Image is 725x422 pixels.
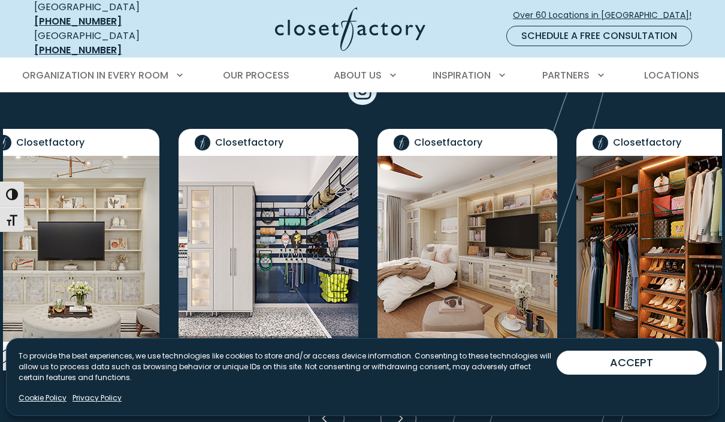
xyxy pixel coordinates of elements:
[513,9,701,22] span: Over 60 Locations in [GEOGRAPHIC_DATA]!
[557,351,706,375] button: ACCEPT
[223,68,289,82] span: Our Process
[334,68,382,82] span: About Us
[506,26,692,46] a: Schedule a Free Consultation
[433,68,491,82] span: Inspiration
[19,393,67,403] a: Cookie Policy
[14,59,711,92] nav: Primary Menu
[275,7,425,51] img: Closet Factory Logo
[377,156,557,342] img: Custom bedroom wall unit with built-in shelving, soft lighting, and a mounted TV, designed in lig...
[22,68,168,82] span: Organization in Every Room
[16,135,84,150] span: Closetfactory
[512,5,702,26] a: Over 60 Locations in [GEOGRAPHIC_DATA]!
[348,83,377,97] a: Instagram
[644,68,699,82] span: Locations
[34,29,181,58] div: [GEOGRAPHIC_DATA]
[72,393,122,403] a: Privacy Policy
[215,135,283,150] span: Closetfactory
[34,43,122,57] a: [PHONE_NUMBER]
[34,14,122,28] a: [PHONE_NUMBER]
[613,135,681,150] span: Closetfactory
[414,135,482,150] span: Closetfactory
[19,351,557,383] p: To provide the best experiences, we use technologies like cookies to store and/or access device i...
[179,156,358,342] img: Modern garage storage system with sleek white cabinets and a navy blue slatwall organizing sports...
[542,68,590,82] span: Partners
